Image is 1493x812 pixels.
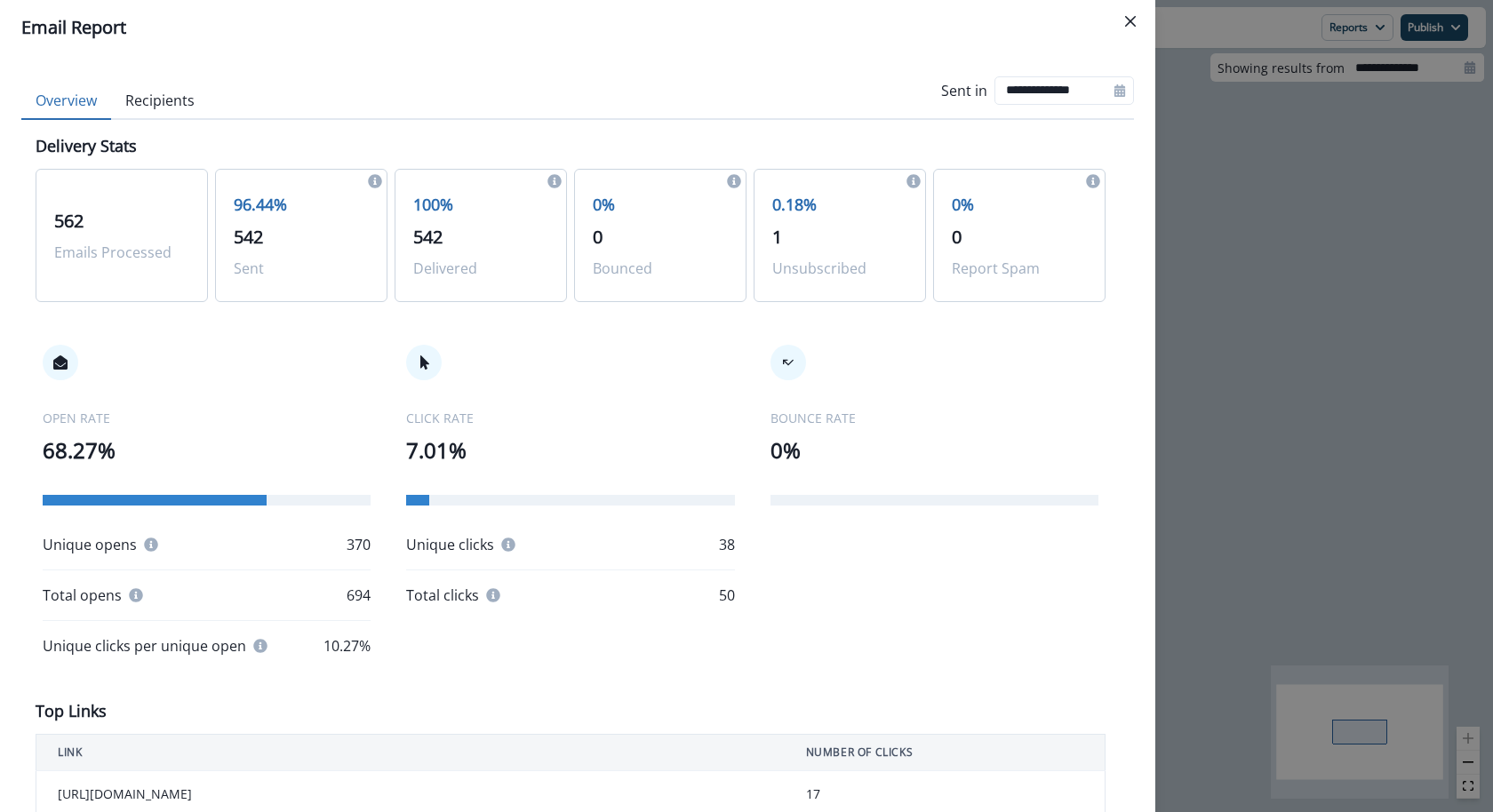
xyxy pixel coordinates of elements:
[43,534,137,555] p: Unique opens
[593,258,728,279] p: Bounced
[347,585,371,606] p: 694
[941,80,987,101] p: Sent in
[43,635,246,657] p: Unique clicks per unique open
[1116,7,1145,36] button: Close
[593,193,728,217] p: 0%
[406,434,734,466] p: 7.01%
[43,409,371,427] p: OPEN RATE
[772,225,782,249] span: 1
[36,735,785,771] th: LINK
[234,193,369,217] p: 96.44%
[54,242,189,263] p: Emails Processed
[54,209,84,233] span: 562
[234,258,369,279] p: Sent
[952,225,962,249] span: 0
[406,585,479,606] p: Total clicks
[413,258,548,279] p: Delivered
[413,225,443,249] span: 542
[36,699,107,723] p: Top Links
[111,83,209,120] button: Recipients
[719,585,735,606] p: 50
[36,134,137,158] p: Delivery Stats
[772,193,907,217] p: 0.18%
[234,225,263,249] span: 542
[593,225,603,249] span: 0
[952,258,1087,279] p: Report Spam
[323,635,371,657] p: 10.27%
[43,434,371,466] p: 68.27%
[770,434,1098,466] p: 0%
[21,14,1134,41] div: Email Report
[952,193,1087,217] p: 0%
[406,534,494,555] p: Unique clicks
[21,83,111,120] button: Overview
[43,585,122,606] p: Total opens
[347,534,371,555] p: 370
[406,409,734,427] p: CLICK RATE
[772,258,907,279] p: Unsubscribed
[770,409,1098,427] p: BOUNCE RATE
[719,534,735,555] p: 38
[785,735,1106,771] th: NUMBER OF CLICKS
[413,193,548,217] p: 100%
